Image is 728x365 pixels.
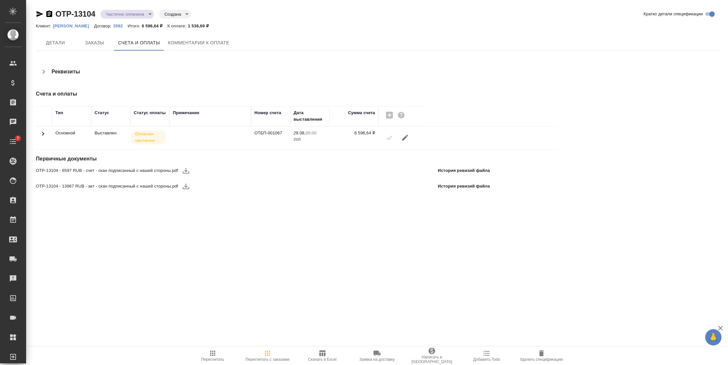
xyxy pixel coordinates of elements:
div: Статус оплаты [134,110,166,116]
h4: Реквизиты [52,68,80,76]
a: 7 [2,133,24,150]
a: [PERSON_NAME] [53,23,94,28]
p: 1 538,69 ₽ [188,23,214,28]
p: К оплате: [167,23,188,28]
p: Клиент: [36,23,53,28]
p: История ревизий файла [438,167,490,174]
span: 7 [13,135,23,142]
span: OTP-13104 - 6597 RUB - счет - скан подписанный с нашей стороны.pdf [36,167,178,174]
p: 2025 [294,136,326,143]
button: 🙏 [705,329,721,345]
p: Итого: [128,23,142,28]
td: ОТБП-001067 [251,127,290,149]
span: 🙏 [708,330,719,344]
div: Статус [95,110,109,116]
p: 00:00 [306,130,316,135]
p: 6 596,64 ₽ [142,23,168,28]
a: OTP-13104 [55,9,95,18]
span: Детали [40,39,71,47]
div: Номер счета [254,110,281,116]
td: 6 596,64 ₽ [329,127,378,149]
p: 29.08, [294,130,306,135]
button: Редактировать [397,130,413,145]
div: Частично оплачена [159,10,191,19]
button: Создана [162,11,183,17]
p: Оплачен частично [135,131,162,144]
td: Основной [52,127,91,149]
p: История ревизий файла [438,183,490,190]
span: Заказы [79,39,110,47]
p: Договор: [94,23,113,28]
div: Дата выставления [294,110,326,123]
button: Частично оплачена [104,11,146,17]
span: Комментарии к оплате [168,39,230,47]
h4: Первичные документы [36,155,493,163]
span: Кратко детали спецификации [644,11,703,17]
span: Счета и оплаты [118,39,160,47]
span: OTP-13104 - 13967 RUB - акт - скан подписанный с нашей стороны.pdf [36,183,178,190]
span: Toggle Row Expanded [39,134,47,139]
div: Частично оплачена [100,10,154,19]
div: Примечание [173,110,199,116]
button: Скопировать ссылку [45,10,53,18]
div: Тип [55,110,63,116]
a: 3592 [113,23,128,28]
button: Скопировать ссылку для ЯМессенджера [36,10,44,18]
p: Все изменения в спецификации заблокированы [95,130,127,136]
div: Сумма счета [348,110,375,116]
h4: Счета и оплаты [36,90,493,98]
